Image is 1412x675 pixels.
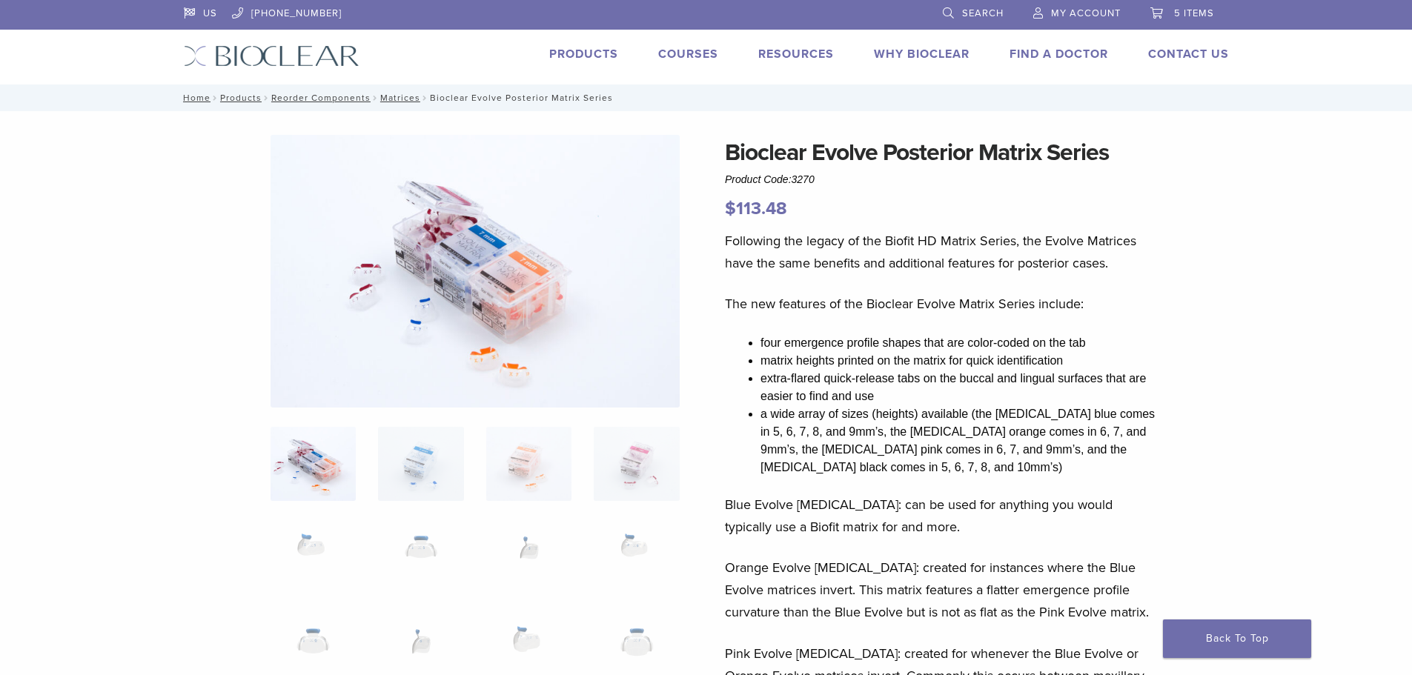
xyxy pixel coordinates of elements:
bdi: 113.48 [725,198,787,219]
a: Find A Doctor [1010,47,1108,61]
a: Home [179,93,211,103]
img: Bioclear Evolve Posterior Matrix Series - Image 2 [378,427,463,501]
img: Bioclear Evolve Posterior Matrix Series - Image 5 [271,520,356,594]
span: My Account [1051,7,1121,19]
a: Back To Top [1163,619,1311,658]
li: four emergence profile shapes that are color-coded on the tab [760,334,1161,352]
li: a wide array of sizes (heights) available (the [MEDICAL_DATA] blue comes in 5, 6, 7, 8, and 9mm’s... [760,405,1161,476]
a: Why Bioclear [874,47,969,61]
span: 3270 [792,173,815,185]
span: / [262,94,271,102]
h1: Bioclear Evolve Posterior Matrix Series [725,135,1161,170]
a: Courses [658,47,718,61]
li: extra-flared quick-release tabs on the buccal and lingual surfaces that are easier to find and use [760,370,1161,405]
a: Resources [758,47,834,61]
span: $ [725,198,736,219]
img: Bioclear Evolve Posterior Matrix Series - Image 4 [594,427,679,501]
a: Reorder Components [271,93,371,103]
span: / [420,94,430,102]
img: Evolve-refills-2-324x324.jpg [271,427,356,501]
img: Bioclear Evolve Posterior Matrix Series - Image 6 [378,520,463,594]
span: Search [962,7,1004,19]
p: Orange Evolve [MEDICAL_DATA]: created for instances where the Blue Evolve matrices invert. This m... [725,556,1161,623]
a: Contact Us [1148,47,1229,61]
p: Following the legacy of the Biofit HD Matrix Series, the Evolve Matrices have the same benefits a... [725,230,1161,274]
span: Product Code: [725,173,815,185]
nav: Bioclear Evolve Posterior Matrix Series [173,84,1240,111]
p: Blue Evolve [MEDICAL_DATA]: can be used for anything you would typically use a Biofit matrix for ... [725,493,1161,538]
a: Matrices [380,93,420,103]
img: Bioclear [184,45,359,67]
img: Bioclear Evolve Posterior Matrix Series - Image 7 [486,520,571,594]
img: Evolve-refills-2 [271,135,680,408]
a: Products [220,93,262,103]
span: / [371,94,380,102]
p: The new features of the Bioclear Evolve Matrix Series include: [725,293,1161,315]
img: Bioclear Evolve Posterior Matrix Series - Image 8 [594,520,679,594]
li: matrix heights printed on the matrix for quick identification [760,352,1161,370]
img: Bioclear Evolve Posterior Matrix Series - Image 3 [486,427,571,501]
span: 5 items [1174,7,1214,19]
a: Products [549,47,618,61]
span: / [211,94,220,102]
